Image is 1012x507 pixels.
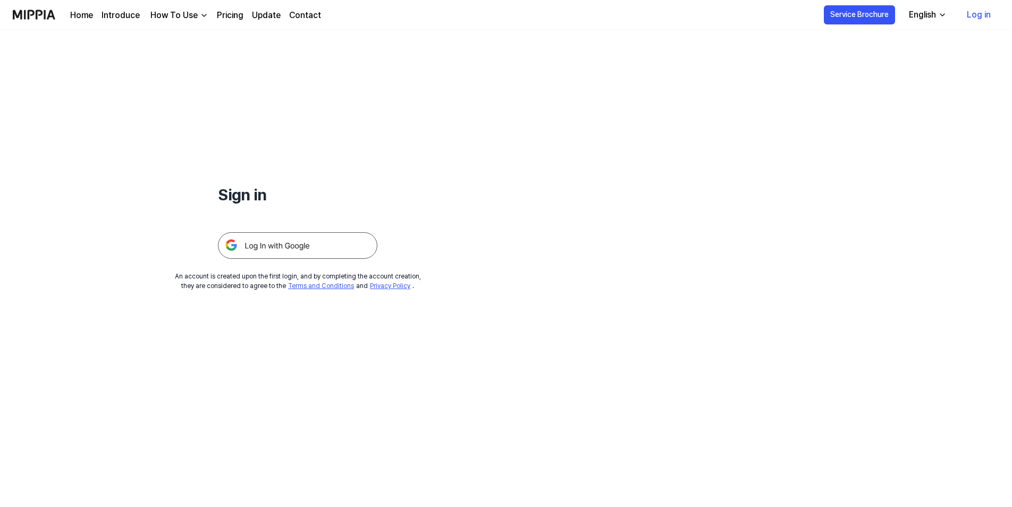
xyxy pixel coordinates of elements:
[252,9,281,22] a: Update
[217,9,243,22] a: Pricing
[288,282,354,290] a: Terms and Conditions
[900,4,953,26] button: English
[907,9,938,21] div: English
[289,9,321,22] a: Contact
[200,11,208,20] img: down
[148,9,200,22] div: How To Use
[218,232,377,259] img: 구글 로그인 버튼
[70,9,93,22] a: Home
[824,5,895,24] button: Service Brochure
[102,9,140,22] a: Introduce
[218,183,377,207] h1: Sign in
[370,282,410,290] a: Privacy Policy
[148,9,208,22] button: How To Use
[175,272,421,291] div: An account is created upon the first login, and by completing the account creation, they are cons...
